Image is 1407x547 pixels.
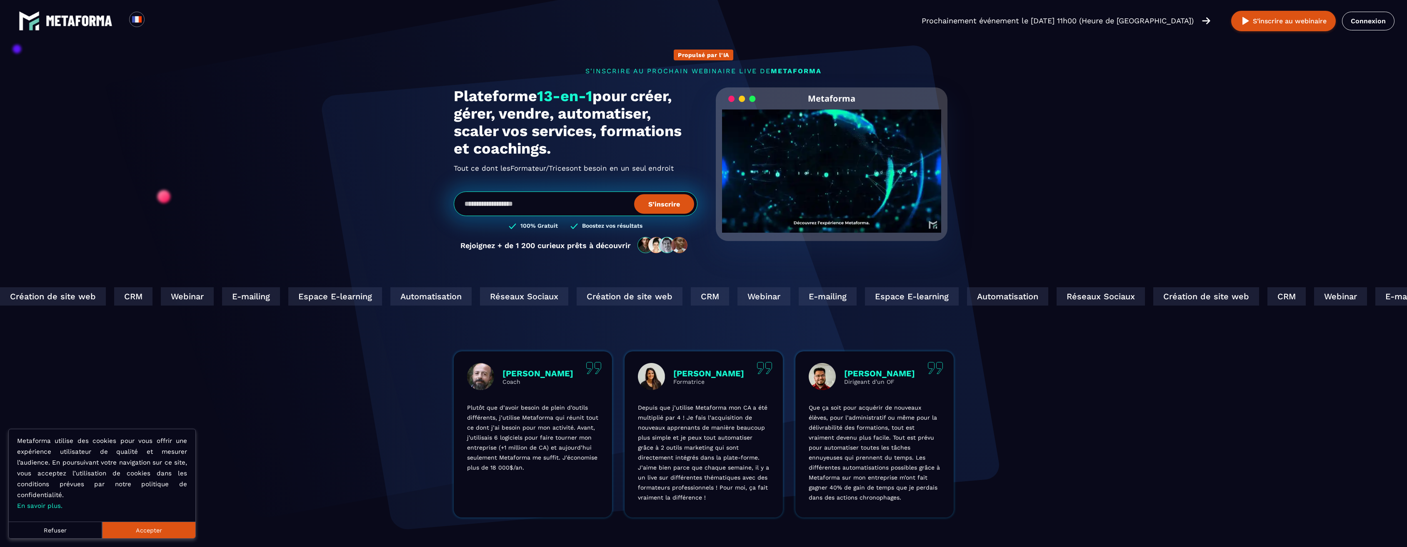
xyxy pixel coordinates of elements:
[9,522,102,538] button: Refuser
[19,10,40,31] img: logo
[467,363,494,390] img: profile
[429,287,517,306] div: Réseaux Sociaux
[145,12,165,30] div: Search for option
[638,403,770,502] p: Depuis que j’utilise Metaforma mon CA a été multiplié par 4 ! Je fais l’acquisition de nouveaux a...
[110,287,163,306] div: Webinar
[586,362,602,374] img: quote
[509,222,516,230] img: checked
[722,109,942,219] video: Your browser does not support the video tag.
[640,287,678,306] div: CRM
[678,52,729,58] p: Propulsé par l'IA
[916,287,997,306] div: Automatisation
[17,435,187,511] p: Metaforma utilise des cookies pour vous offrir une expérience utilisateur de qualité et mesurer l...
[132,14,142,25] img: fr
[467,403,599,472] p: Plutôt que d’avoir besoin de plein d’outils différents, j’utilise Metaforma qui réunit tout ce do...
[340,287,421,306] div: Automatisation
[152,16,158,26] input: Search for option
[635,236,691,254] img: community-people
[673,368,744,378] p: [PERSON_NAME]
[520,222,558,230] h3: 100% Gratuit
[638,363,665,390] img: profile
[63,287,102,306] div: CRM
[808,87,855,109] h2: Metaforma
[1240,16,1251,26] img: play
[1217,287,1255,306] div: CRM
[1231,11,1336,31] button: S’inscrire au webinaire
[673,378,744,385] p: Formatrice
[1325,287,1382,306] div: E-mailing
[460,241,631,250] p: Rejoignez + de 1 200 curieux prêts à découvrir
[502,378,573,385] p: Coach
[46,15,112,26] img: logo
[102,522,195,538] button: Accepter
[728,95,756,103] img: loading
[748,287,806,306] div: E-mailing
[634,194,694,214] button: S’inscrire
[171,287,229,306] div: E-mailing
[1342,12,1395,30] a: Connexion
[570,222,578,230] img: checked
[844,368,915,378] p: [PERSON_NAME]
[927,362,943,374] img: quote
[454,67,954,75] p: s'inscrire au prochain webinaire live de
[922,15,1194,27] p: Prochainement événement le [DATE] 11h00 (Heure de [GEOGRAPHIC_DATA])
[237,287,331,306] div: Espace E-learning
[1263,287,1316,306] div: Webinar
[537,87,592,105] span: 13-en-1
[582,222,642,230] h3: Boostez vos résultats
[1006,287,1094,306] div: Réseaux Sociaux
[771,67,822,75] span: METAFORMA
[844,378,915,385] p: Dirigeant d'un OF
[17,502,62,510] a: En savoir plus.
[687,287,740,306] div: Webinar
[757,362,772,374] img: quote
[454,162,697,175] h2: Tout ce dont les ont besoin en un seul endroit
[1202,16,1210,25] img: arrow-right
[510,162,570,175] span: Formateur/Trices
[454,87,697,157] h1: Plateforme pour créer, gérer, vendre, automatiser, scaler vos services, formations et coachings.
[1102,287,1208,306] div: Création de site web
[502,368,573,378] p: [PERSON_NAME]
[814,287,908,306] div: Espace E-learning
[809,403,940,502] p: Que ça soit pour acquérir de nouveaux élèves, pour l’administratif ou même pour la délivrabilité ...
[809,363,836,390] img: profile
[526,287,632,306] div: Création de site web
